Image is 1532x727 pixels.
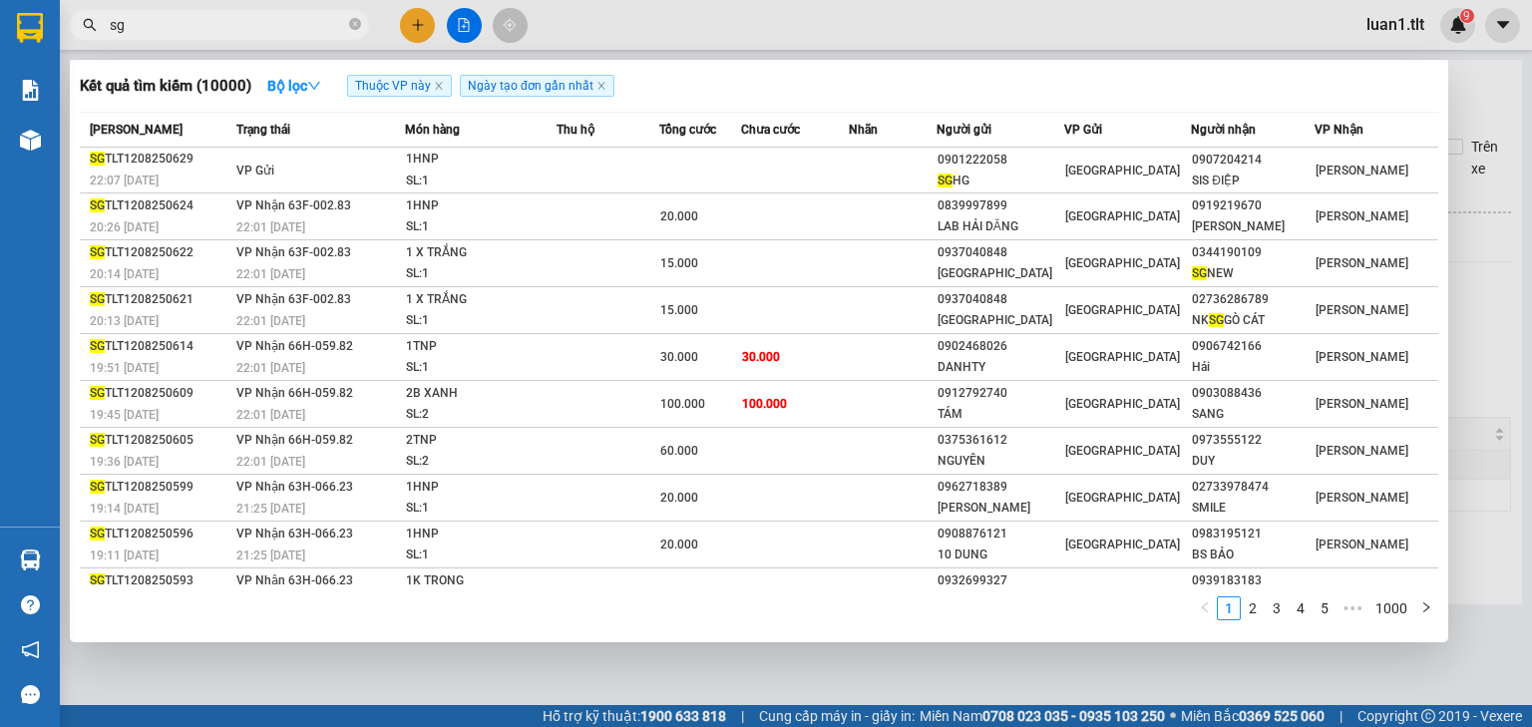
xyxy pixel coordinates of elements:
[90,339,105,353] span: SG
[741,123,800,137] span: Chưa cước
[1192,498,1314,519] div: SMILE
[236,480,353,494] span: VP Nhận 63H-066.23
[1065,538,1180,551] span: [GEOGRAPHIC_DATA]
[1316,444,1408,458] span: [PERSON_NAME]
[90,361,159,375] span: 19:51 [DATE]
[742,397,787,411] span: 100.000
[1241,596,1265,620] li: 2
[406,195,556,217] div: 1HNP
[236,245,351,259] span: VP Nhận 63F-002.83
[307,79,321,93] span: down
[406,149,556,171] div: 1HNP
[236,267,305,281] span: 22:01 [DATE]
[1192,336,1314,357] div: 0906742166
[1192,451,1314,472] div: DUY
[1065,397,1180,411] span: [GEOGRAPHIC_DATA]
[938,498,1063,519] div: [PERSON_NAME]
[90,292,105,306] span: SG
[80,76,251,97] h3: Kết quả tìm kiếm ( 10000 )
[1316,209,1408,223] span: [PERSON_NAME]
[1316,538,1408,551] span: [PERSON_NAME]
[938,477,1063,498] div: 0962718389
[90,267,159,281] span: 20:14 [DATE]
[938,242,1063,263] div: 0937040848
[17,13,43,43] img: logo-vxr
[1368,596,1414,620] li: 1000
[90,430,230,451] div: TLT1208250605
[938,195,1063,216] div: 0839997899
[1192,289,1314,310] div: 02736286789
[1192,195,1314,216] div: 0919219670
[938,150,1063,171] div: 0901222058
[1290,597,1312,619] a: 4
[1414,596,1438,620] button: right
[1242,597,1264,619] a: 2
[938,383,1063,404] div: 0912792740
[236,408,305,422] span: 22:01 [DATE]
[1316,303,1408,317] span: [PERSON_NAME]
[1192,263,1314,284] div: NEW
[406,242,556,264] div: 1 X TRẮNG
[90,174,159,187] span: 22:07 [DATE]
[1314,597,1336,619] a: 5
[1192,524,1314,545] div: 0983195121
[1192,477,1314,498] div: 02733978474
[83,18,97,32] span: search
[90,314,159,328] span: 20:13 [DATE]
[1337,596,1368,620] li: Next 5 Pages
[90,455,159,469] span: 19:36 [DATE]
[660,256,698,270] span: 15.000
[267,78,321,94] strong: Bộ lọc
[1316,164,1408,178] span: [PERSON_NAME]
[1065,209,1180,223] span: [GEOGRAPHIC_DATA]
[236,164,274,178] span: VP Gửi
[938,289,1063,310] div: 0937040848
[1065,256,1180,270] span: [GEOGRAPHIC_DATA]
[660,303,698,317] span: 15.000
[406,545,556,566] div: SL: 1
[1218,597,1240,619] a: 1
[938,336,1063,357] div: 0902468026
[406,289,556,311] div: 1 X TRẮNG
[1313,596,1337,620] li: 5
[1217,596,1241,620] li: 1
[1420,601,1432,613] span: right
[236,548,305,562] span: 21:25 [DATE]
[460,75,614,97] span: Ngày tạo đơn gần nhất
[1192,150,1314,171] div: 0907204214
[1315,123,1363,137] span: VP Nhận
[90,386,105,400] span: SG
[406,404,556,426] div: SL: 2
[938,263,1063,284] div: [GEOGRAPHIC_DATA]
[90,433,105,447] span: SG
[937,123,991,137] span: Người gửi
[90,149,230,170] div: TLT1208250629
[236,502,305,516] span: 21:25 [DATE]
[1192,242,1314,263] div: 0344190109
[1192,310,1314,331] div: NK GÒ CÁT
[20,130,41,151] img: warehouse-icon
[596,81,606,91] span: close
[660,444,698,458] span: 60.000
[90,198,105,212] span: SG
[938,524,1063,545] div: 0908876121
[1065,350,1180,364] span: [GEOGRAPHIC_DATA]
[406,310,556,332] div: SL: 1
[90,195,230,216] div: TLT1208250624
[1414,596,1438,620] li: Next Page
[90,123,183,137] span: [PERSON_NAME]
[406,524,556,545] div: 1HNP
[1192,216,1314,237] div: [PERSON_NAME]
[236,198,351,212] span: VP Nhận 63F-002.83
[1193,596,1217,620] button: left
[1065,444,1180,458] span: [GEOGRAPHIC_DATA]
[938,216,1063,237] div: LAB HẢI DĂNG
[90,477,230,498] div: TLT1208250599
[1065,491,1180,505] span: [GEOGRAPHIC_DATA]
[1192,266,1207,280] span: SG
[90,502,159,516] span: 19:14 [DATE]
[1192,545,1314,565] div: BS BẢO
[406,336,556,358] div: 1TNP
[90,220,159,234] span: 20:26 [DATE]
[1191,123,1256,137] span: Người nhận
